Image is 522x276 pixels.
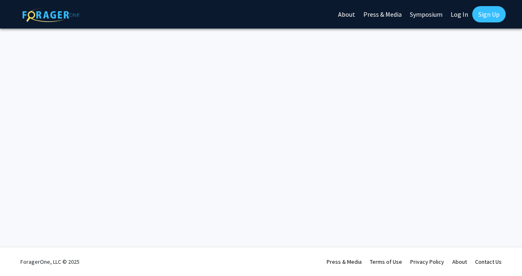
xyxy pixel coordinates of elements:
a: Press & Media [327,258,362,265]
a: About [452,258,467,265]
img: ForagerOne Logo [22,8,80,22]
a: Privacy Policy [410,258,444,265]
a: Sign Up [472,6,506,22]
a: Contact Us [475,258,502,265]
div: ForagerOne, LLC © 2025 [20,247,80,276]
a: Terms of Use [370,258,402,265]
